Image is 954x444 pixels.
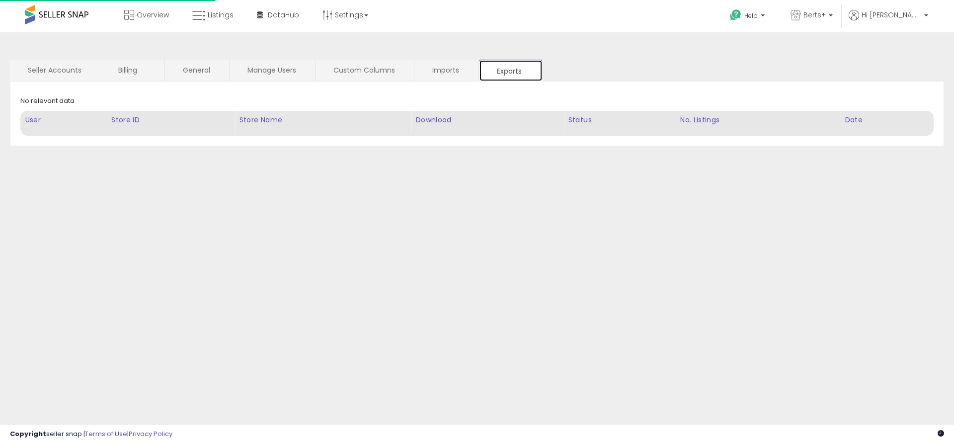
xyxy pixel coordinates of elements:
a: Imports [414,60,477,81]
div: Status [568,115,671,125]
a: Hi [PERSON_NAME] [849,10,928,32]
a: Manage Users [230,60,314,81]
span: Berts+ [803,10,826,20]
div: No relevant data [20,96,75,106]
a: Seller Accounts [10,60,99,81]
a: Terms of Use [85,429,127,439]
a: Help [722,1,775,32]
div: User [25,115,103,125]
a: Custom Columns [316,60,413,81]
div: Date [845,115,929,125]
a: General [165,60,228,81]
i: Get Help [729,9,742,21]
a: Billing [100,60,163,81]
span: Listings [208,10,234,20]
div: Store ID [111,115,231,125]
div: Store Name [239,115,407,125]
span: Overview [137,10,169,20]
a: Exports [479,60,543,82]
span: Help [744,11,758,20]
strong: Copyright [10,429,46,439]
div: seller snap | | [10,430,172,439]
span: Hi [PERSON_NAME] [862,10,921,20]
div: Download [415,115,559,125]
span: DataHub [268,10,299,20]
div: No. Listings [680,115,836,125]
a: Privacy Policy [129,429,172,439]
